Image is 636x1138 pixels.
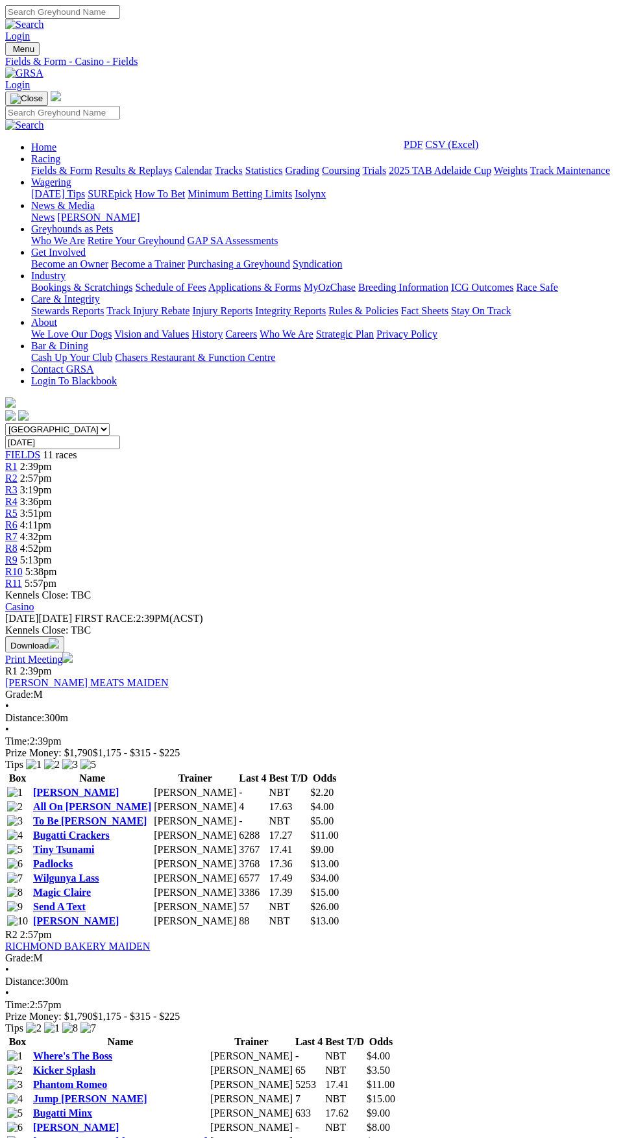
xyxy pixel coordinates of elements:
[245,165,283,176] a: Statistics
[153,886,237,899] td: [PERSON_NAME]
[295,1050,323,1063] td: -
[210,1078,293,1091] td: [PERSON_NAME]
[31,317,57,328] a: About
[238,815,267,828] td: -
[310,901,339,912] span: $26.00
[7,1107,23,1119] img: 5
[451,282,513,293] a: ICG Outcomes
[5,999,30,1010] span: Time:
[44,759,60,771] img: 2
[5,56,631,68] a: Fields & Form - Casino - Fields
[7,1079,23,1091] img: 3
[295,1064,323,1077] td: 65
[5,484,18,495] span: R3
[5,613,72,624] span: [DATE]
[367,1122,390,1133] span: $8.00
[33,1122,119,1133] a: [PERSON_NAME]
[20,473,52,484] span: 2:57pm
[295,188,326,199] a: Isolynx
[5,1011,631,1022] div: Prize Money: $1,790
[31,200,95,211] a: News & Media
[5,519,18,530] a: R6
[31,282,132,293] a: Bookings & Scratchings
[95,165,172,176] a: Results & Replays
[5,665,18,676] span: R1
[5,410,16,421] img: facebook.svg
[425,139,478,150] a: CSV (Excel)
[5,397,16,408] img: logo-grsa-white.png
[20,508,52,519] span: 3:51pm
[5,449,40,460] a: FIELDS
[5,601,34,612] a: Casino
[26,1022,42,1034] img: 2
[18,410,29,421] img: twitter.svg
[7,844,23,856] img: 5
[389,165,491,176] a: 2025 TAB Adelaide Cup
[295,1121,323,1134] td: -
[5,976,631,987] div: 300m
[7,815,23,827] img: 3
[324,1078,365,1091] td: 17.41
[62,652,73,663] img: printer.svg
[57,212,140,223] a: [PERSON_NAME]
[31,235,631,247] div: Greyhounds as Pets
[5,929,18,940] span: R2
[7,1122,23,1133] img: 6
[31,165,631,177] div: Racing
[269,872,309,885] td: 17.49
[7,872,23,884] img: 7
[33,915,119,926] a: [PERSON_NAME]
[376,328,437,340] a: Privacy Policy
[310,815,334,826] span: $5.00
[5,496,18,507] a: R4
[269,829,309,842] td: 17.27
[255,305,326,316] a: Integrity Reports
[324,1035,365,1048] th: Best T/D
[225,328,257,340] a: Careers
[310,830,338,841] span: $11.00
[31,153,60,164] a: Racing
[238,843,267,856] td: 3767
[7,887,23,898] img: 8
[31,142,56,153] a: Home
[5,578,22,589] span: R11
[310,887,339,898] span: $15.00
[31,375,117,386] a: Login To Blackbook
[310,844,334,855] span: $9.00
[20,519,51,530] span: 4:11pm
[269,772,309,785] th: Best T/D
[93,747,180,758] span: $1,175 - $315 - $225
[5,1022,23,1033] span: Tips
[88,235,185,246] a: Retire Your Greyhound
[5,554,18,565] a: R9
[80,759,96,771] img: 5
[188,235,278,246] a: GAP SA Assessments
[33,872,99,884] a: Wilgunya Lass
[404,139,478,151] div: Download
[5,999,631,1011] div: 2:57pm
[20,665,52,676] span: 2:39pm
[324,1064,365,1077] td: NBT
[238,800,267,813] td: 4
[5,92,48,106] button: Toggle navigation
[115,352,275,363] a: Chasers Restaurant & Function Centre
[20,484,52,495] span: 3:19pm
[43,449,77,460] span: 11 races
[367,1093,395,1104] span: $15.00
[324,1121,365,1134] td: NBT
[215,165,243,176] a: Tracks
[153,829,237,842] td: [PERSON_NAME]
[31,328,631,340] div: About
[5,941,150,952] a: RICHMOND BAKERY MAIDEN
[310,772,339,785] th: Odds
[210,1064,293,1077] td: [PERSON_NAME]
[5,712,44,723] span: Distance:
[210,1050,293,1063] td: [PERSON_NAME]
[5,531,18,542] a: R7
[210,1093,293,1106] td: [PERSON_NAME]
[31,177,71,188] a: Wagering
[324,1050,365,1063] td: NBT
[5,5,120,19] input: Search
